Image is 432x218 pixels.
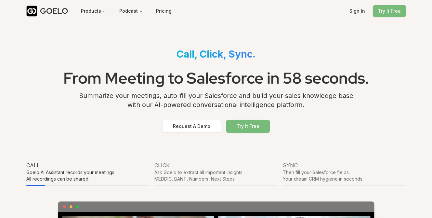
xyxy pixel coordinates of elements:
div: All recordings can be shared. [26,176,150,182]
button: Request A Demo [162,120,221,133]
div: Ask Goelo to extract all important insights: [154,169,278,176]
div: GOELO [40,6,68,16]
div: Your dream CRM hygiene in seconds. [283,176,406,182]
div: Call [26,161,150,169]
div: Then fill your Salesforce fields. [283,169,406,176]
img: Goelo Logo [26,6,37,17]
button: Podcast [114,5,148,17]
nav: Main [76,5,148,17]
div: Click [154,161,278,169]
button: Try It Free [226,120,270,133]
div: Summarize your meetings, auto-fill your Salesforce and build your sales knowledge base with our A... [26,91,406,115]
div: MEDDIC, BANT, Numbers, Next Steps [154,176,278,182]
button: Products [76,5,111,17]
button: Pricing [151,5,177,17]
div: Goelo AI Assistant records your meetings. [26,169,150,176]
h1: From Meeting to Salesforce in 58 seconds. [26,65,406,91]
div: Sync [283,161,406,169]
button: Sign In [344,5,370,17]
button: Try It Free [373,5,406,17]
span: Call, Click, Sync. [177,48,255,60]
a: GOELO [26,6,73,17]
